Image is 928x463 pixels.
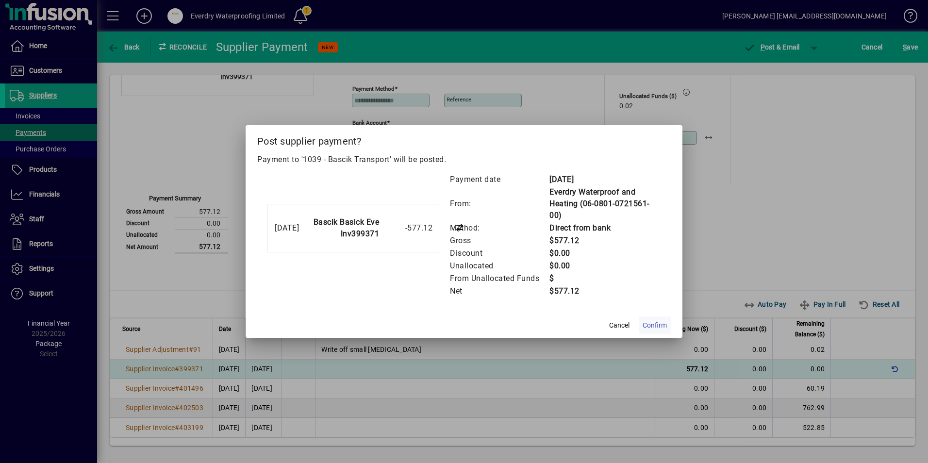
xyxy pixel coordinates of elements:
[246,125,682,153] h2: Post supplier payment?
[549,285,661,298] td: $577.12
[549,173,661,186] td: [DATE]
[275,222,300,234] div: [DATE]
[643,320,667,331] span: Confirm
[604,316,635,334] button: Cancel
[384,222,432,234] div: -577.12
[449,234,549,247] td: Gross
[549,247,661,260] td: $0.00
[639,316,671,334] button: Confirm
[314,217,380,238] strong: Bascik Basick Eve Inv399371
[449,186,549,222] td: From:
[549,234,661,247] td: $577.12
[449,272,549,285] td: From Unallocated Funds
[257,154,671,165] p: Payment to '1039 - Bascik Transport' will be posted.
[449,247,549,260] td: Discount
[609,320,630,331] span: Cancel
[549,260,661,272] td: $0.00
[449,260,549,272] td: Unallocated
[449,285,549,298] td: Net
[549,272,661,285] td: $
[549,186,661,222] td: Everdry Waterproof and Heating (06-0801-0721561-00)
[449,173,549,186] td: Payment date
[449,222,549,234] td: Method:
[549,222,661,234] td: Direct from bank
